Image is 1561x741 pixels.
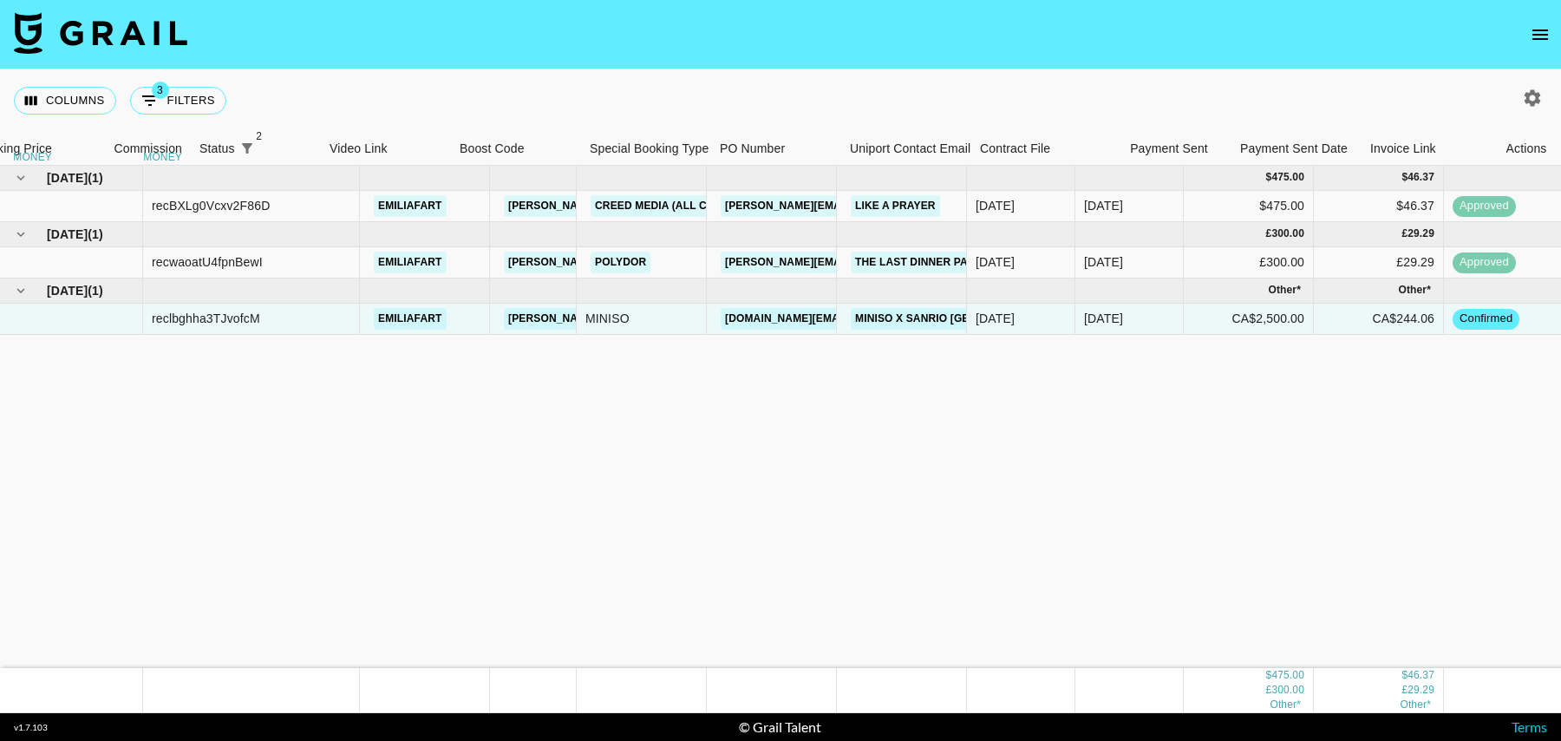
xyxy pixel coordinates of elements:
a: [DOMAIN_NAME][EMAIL_ADDRESS][DOMAIN_NAME] [721,308,1002,330]
a: [PERSON_NAME][EMAIL_ADDRESS][DOMAIN_NAME] [504,308,787,330]
div: Invoice Link [1362,132,1492,166]
div: 46.37 [1408,170,1434,185]
div: PO Number [711,132,841,166]
div: $46.37 [1314,191,1444,222]
span: confirmed [1453,311,1519,327]
div: 29.29 [1408,226,1434,241]
div: 300.00 [1271,683,1304,698]
div: Contract File [980,132,1050,166]
div: $ [1401,170,1408,185]
div: Contract File [971,132,1101,166]
div: Jun '25 [1084,197,1123,214]
div: Payment Sent Date [1231,132,1362,166]
div: Payment Sent [1130,132,1208,166]
div: 23/09/2025 [976,310,1015,327]
span: CA$ 2,500.00 [1270,698,1301,711]
div: $ [1266,170,1272,185]
a: emiliafart [374,308,447,330]
div: £ [1266,683,1272,698]
div: Payment Sent Date [1240,132,1348,166]
div: money [143,152,182,162]
div: Sep '25 [1084,310,1123,327]
a: [PERSON_NAME][EMAIL_ADDRESS][DOMAIN_NAME] [504,195,787,217]
div: Status [199,132,235,166]
div: Status [191,132,321,166]
div: v 1.7.103 [14,722,48,733]
div: MINISO [577,304,707,335]
span: CA$ 244.06 [1398,284,1431,296]
button: Show filters [235,136,259,161]
div: Actions [1492,132,1561,166]
div: CA$244.06 [1314,304,1444,335]
div: £ [1401,226,1408,241]
a: Like a Prayer [851,195,940,217]
div: Special Booking Type [590,132,709,166]
a: emiliafart [374,195,447,217]
div: Actions [1506,132,1547,166]
a: Miniso x Sanrio [GEOGRAPHIC_DATA] x emiliafart [851,308,1145,330]
div: £300.00 [1184,247,1314,279]
div: 300.00 [1271,226,1304,241]
div: © Grail Talent [739,718,821,736]
button: Sort [259,136,284,161]
div: £ [1266,226,1272,241]
div: 475.00 [1271,668,1304,683]
a: [PERSON_NAME][EMAIL_ADDRESS][PERSON_NAME][DOMAIN_NAME] [721,252,1093,273]
div: 46.37 [1408,668,1434,683]
div: Video Link [330,132,388,166]
div: Aug '25 [1084,253,1123,271]
div: 13/06/2025 [976,197,1015,214]
span: ( 1 ) [88,169,103,187]
button: hide children [9,166,33,190]
div: CA$2,500.00 [1184,304,1314,335]
img: Grail Talent [14,12,187,54]
a: Terms [1512,718,1547,735]
span: CA$ 244.06 [1400,698,1431,711]
div: Payment Sent [1101,132,1231,166]
div: Commission [114,132,182,166]
div: Invoice Link [1370,132,1436,166]
a: Creed Media (All Campaigns) [591,195,771,217]
div: Boost Code [460,132,525,166]
span: [DATE] [47,282,88,299]
div: £29.29 [1314,247,1444,279]
span: CA$ 2,500.00 [1268,284,1301,296]
button: hide children [9,222,33,246]
div: recBXLg0Vcxv2F86D [152,197,270,214]
span: ( 1 ) [88,226,103,243]
div: 2 active filters [235,136,259,161]
span: approved [1453,198,1516,214]
span: [DATE] [47,169,88,187]
div: $ [1266,668,1272,683]
div: £ [1401,683,1408,698]
div: Uniport Contact Email [850,132,970,166]
div: recwaoatU4fpnBewI [152,253,263,271]
div: reclbghha3TJvofcM [152,310,260,327]
button: open drawer [1523,17,1558,52]
a: [PERSON_NAME][EMAIL_ADDRESS][DOMAIN_NAME] [721,195,1003,217]
span: 3 [152,82,169,99]
div: PO Number [720,132,785,166]
div: Boost Code [451,132,581,166]
span: approved [1453,254,1516,271]
div: 29.29 [1408,683,1434,698]
span: [DATE] [47,226,88,243]
button: Show filters [130,87,226,115]
a: Polydor [591,252,650,273]
div: 23/07/2025 [976,253,1015,271]
span: ( 1 ) [88,282,103,299]
div: $475.00 [1184,191,1314,222]
div: Special Booking Type [581,132,711,166]
span: 2 [251,128,268,145]
div: 475.00 [1271,170,1304,185]
div: money [13,152,52,162]
button: Select columns [14,87,116,115]
a: [PERSON_NAME][EMAIL_ADDRESS][DOMAIN_NAME] [504,252,787,273]
button: hide children [9,279,33,303]
div: Uniport Contact Email [841,132,971,166]
div: $ [1401,668,1408,683]
a: emiliafart [374,252,447,273]
div: Video Link [321,132,451,166]
a: The Last Dinner Party - The Killer [851,252,1065,273]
